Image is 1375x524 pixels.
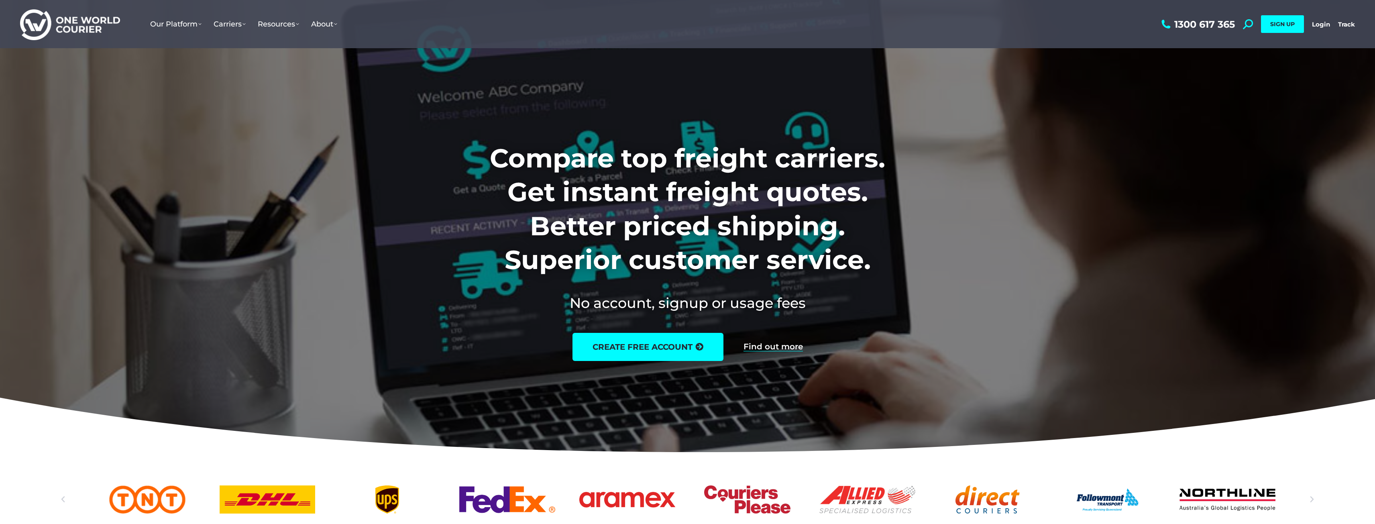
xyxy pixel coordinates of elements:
a: create free account [572,333,723,361]
div: 8 / 25 [819,485,915,514]
span: Resources [258,20,299,29]
a: Allied Express logo [819,485,915,514]
a: Track [1338,20,1355,28]
div: 5 / 25 [459,485,555,514]
div: 9 / 25 [939,485,1035,514]
a: 1300 617 365 [1159,19,1235,29]
img: One World Courier [20,8,120,41]
h2: No account, signup or usage fees [437,293,938,313]
a: SIGN UP [1261,15,1304,33]
div: 11 / 25 [1179,485,1275,514]
a: UPS logo [339,485,435,514]
a: DHl logo [219,485,315,514]
a: Carriers [208,12,252,37]
a: Our Platform [144,12,208,37]
span: Carriers [214,20,246,29]
a: Login [1312,20,1330,28]
div: 4 / 25 [339,485,435,514]
span: About [311,20,337,29]
a: Aramex_logo [579,485,675,514]
a: FedEx logo [459,485,555,514]
a: Find out more [744,343,803,351]
h1: Compare top freight carriers. Get instant freight quotes. Better priced shipping. Superior custom... [437,141,938,277]
a: About [305,12,343,37]
span: SIGN UP [1270,20,1295,28]
div: 3 / 25 [219,485,315,514]
a: TNT logo Australian freight company [99,485,195,514]
div: 2 / 25 [99,485,195,514]
a: Couriers Please logo [699,485,795,514]
span: Our Platform [150,20,202,29]
a: Direct Couriers logo [939,485,1035,514]
div: 6 / 25 [579,485,675,514]
div: Slides [99,485,1275,514]
a: Resources [252,12,305,37]
a: Followmont transoirt web logo [1059,485,1155,514]
div: 7 / 25 [699,485,795,514]
div: 10 / 25 [1059,485,1155,514]
a: Northline logo [1179,485,1275,514]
